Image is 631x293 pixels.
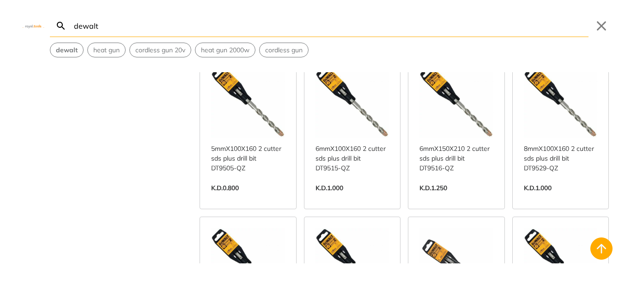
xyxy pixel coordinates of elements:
div: Suggestion: cordless gun 20v [129,43,191,57]
button: Select suggestion: dewalt [50,43,83,57]
svg: Search [55,20,67,31]
img: Close [22,24,44,28]
button: Select suggestion: cordless gun [260,43,308,57]
span: cordless gun 20v [135,45,185,55]
button: Close [594,19,609,33]
button: Select suggestion: heat gun [88,43,125,57]
div: Suggestion: heat gun [87,43,126,57]
div: Suggestion: cordless gun [259,43,309,57]
button: Select suggestion: heat gun 2000w [195,43,255,57]
svg: Back to top [594,241,609,256]
span: cordless gun [265,45,303,55]
span: heat gun [93,45,120,55]
span: heat gun 2000w [201,45,249,55]
strong: dewalt [56,46,78,54]
div: Suggestion: dewalt [50,43,84,57]
div: Suggestion: heat gun 2000w [195,43,255,57]
button: Back to top [590,237,613,260]
button: Select suggestion: cordless gun 20v [130,43,191,57]
input: Search… [72,15,589,37]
